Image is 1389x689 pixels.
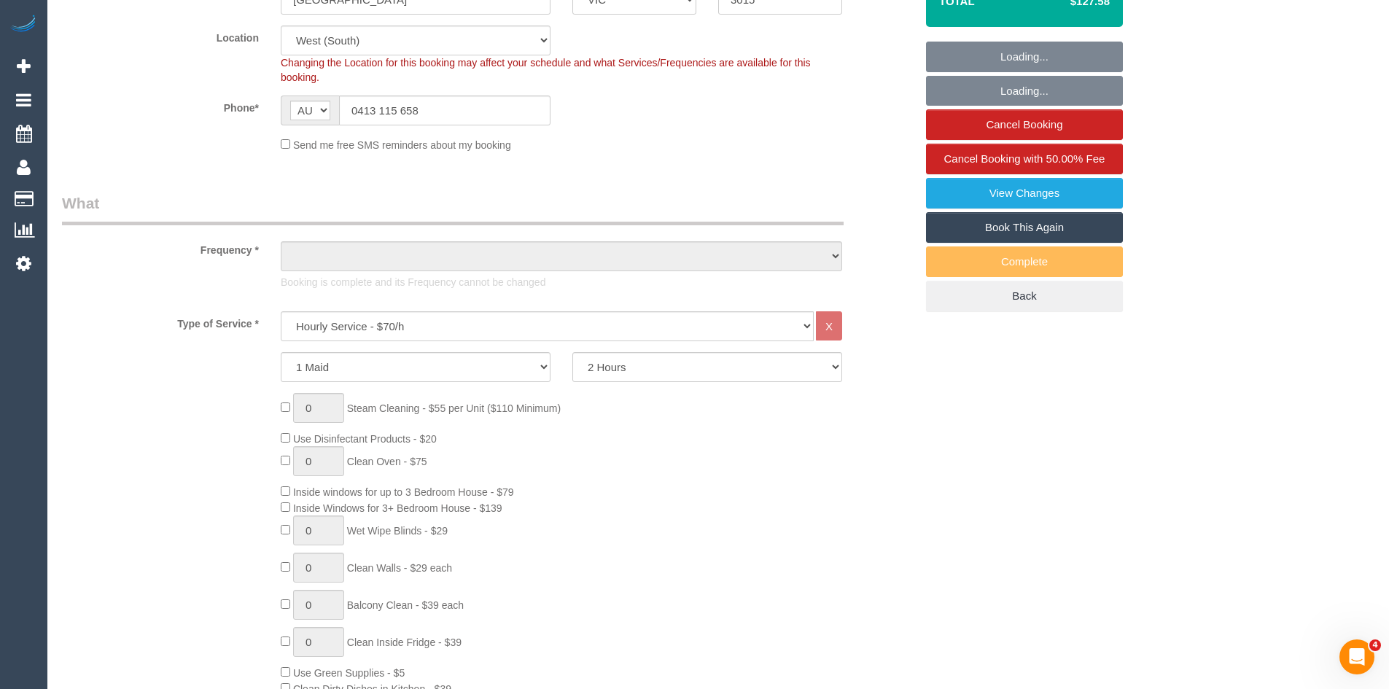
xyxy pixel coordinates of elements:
[347,402,561,414] span: Steam Cleaning - $55 per Unit ($110 Minimum)
[293,433,437,445] span: Use Disinfectant Products - $20
[347,599,464,611] span: Balcony Clean - $39 each
[51,311,270,331] label: Type of Service *
[281,57,811,83] span: Changing the Location for this booking may affect your schedule and what Services/Frequencies are...
[347,525,448,537] span: Wet Wipe Blinds - $29
[347,637,462,648] span: Clean Inside Fridge - $39
[51,26,270,45] label: Location
[926,178,1123,209] a: View Changes
[926,281,1123,311] a: Back
[347,456,427,467] span: Clean Oven - $75
[1339,639,1374,674] iframe: Intercom live chat
[926,212,1123,243] a: Book This Again
[926,109,1123,140] a: Cancel Booking
[293,486,514,498] span: Inside windows for up to 3 Bedroom House - $79
[347,562,452,574] span: Clean Walls - $29 each
[281,275,842,289] p: Booking is complete and its Frequency cannot be changed
[1369,639,1381,651] span: 4
[293,667,405,679] span: Use Green Supplies - $5
[51,96,270,115] label: Phone*
[293,139,511,151] span: Send me free SMS reminders about my booking
[9,15,38,35] img: Automaid Logo
[944,152,1105,165] span: Cancel Booking with 50.00% Fee
[62,192,844,225] legend: What
[926,144,1123,174] a: Cancel Booking with 50.00% Fee
[339,96,550,125] input: Phone*
[293,502,502,514] span: Inside Windows for 3+ Bedroom House - $139
[51,238,270,257] label: Frequency *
